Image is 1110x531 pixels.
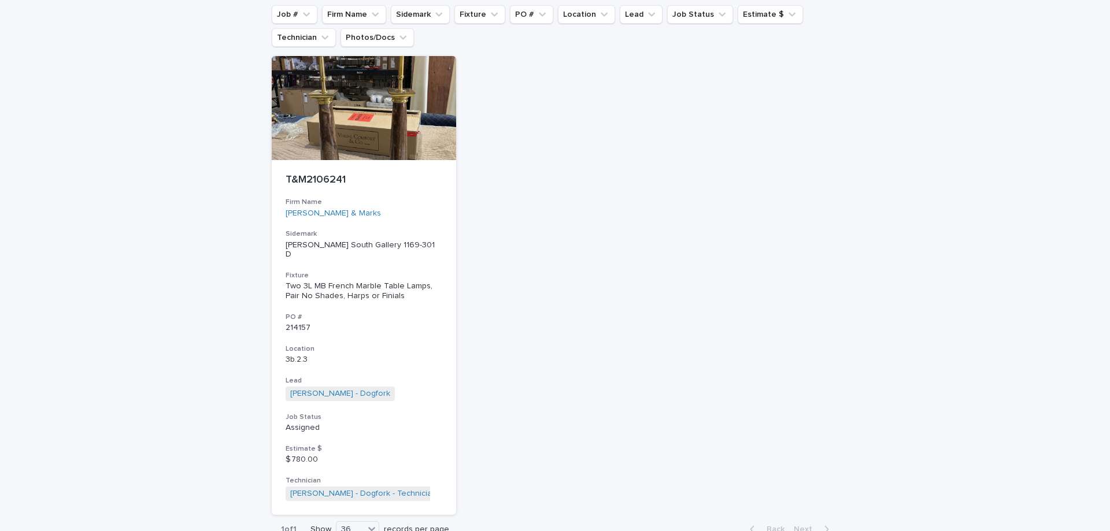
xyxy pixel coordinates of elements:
[738,5,803,24] button: Estimate $
[286,344,442,354] h3: Location
[290,489,436,499] a: [PERSON_NAME] - Dogfork - Technician
[667,5,733,24] button: Job Status
[286,271,442,280] h3: Fixture
[510,5,553,24] button: PO #
[286,476,442,485] h3: Technician
[286,444,442,454] h3: Estimate $
[272,5,317,24] button: Job #
[454,5,505,24] button: Fixture
[286,413,442,422] h3: Job Status
[286,455,442,465] p: $ 780.00
[286,174,442,187] p: T&M2106241
[272,56,456,515] a: T&M2106241Firm Name[PERSON_NAME] & Marks Sidemark[PERSON_NAME] South Gallery 1169-301 DFixtureTwo...
[620,5,663,24] button: Lead
[286,313,442,322] h3: PO #
[341,28,414,47] button: Photos/Docs
[286,229,442,239] h3: Sidemark
[391,5,450,24] button: Sidemark
[286,355,442,365] p: 3b.2.3
[558,5,615,24] button: Location
[322,5,386,24] button: Firm Name
[290,389,390,399] a: [PERSON_NAME] - Dogfork
[286,198,442,207] h3: Firm Name
[286,281,442,301] div: Two 3L MB French Marble Table Lamps, Pair No Shades, Harps or Finials
[286,209,381,218] a: [PERSON_NAME] & Marks
[286,323,442,333] p: 214157
[286,423,442,433] p: Assigned
[286,240,442,260] p: [PERSON_NAME] South Gallery 1169-301 D
[272,28,336,47] button: Technician
[286,376,442,385] h3: Lead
